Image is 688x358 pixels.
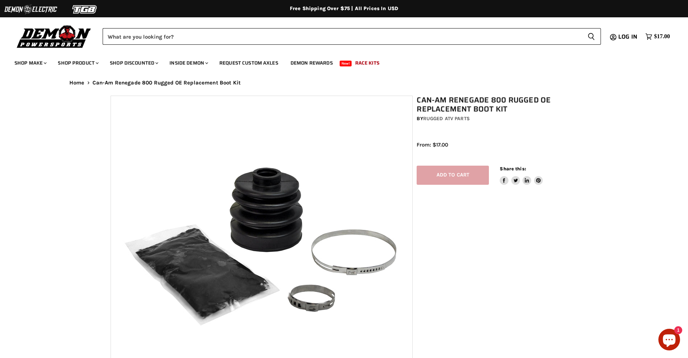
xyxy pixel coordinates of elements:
a: Demon Rewards [285,56,338,70]
a: Request Custom Axles [214,56,284,70]
a: Shop Make [9,56,51,70]
inbox-online-store-chat: Shopify online store chat [656,329,682,352]
button: Search [582,28,601,45]
span: Share this: [500,166,526,171]
span: Can-Am Renegade 800 Rugged OE Replacement Boot Kit [93,80,241,86]
span: From: $17.00 [417,141,448,148]
div: by [417,115,581,123]
form: Product [103,28,601,45]
aside: Share this: [500,166,543,185]
a: Shop Product [52,56,103,70]
span: New! [340,61,352,66]
span: $17.00 [654,33,670,40]
h1: Can-Am Renegade 800 Rugged OE Replacement Boot Kit [417,96,581,114]
a: Race Kits [350,56,385,70]
a: Inside Demon [164,56,212,70]
input: Search [103,28,582,45]
a: Home [69,80,85,86]
a: Rugged ATV Parts [423,115,470,122]
nav: Breadcrumbs [55,80,633,86]
div: Free Shipping Over $75 | All Prices In USD [55,5,633,12]
ul: Main menu [9,53,668,70]
img: Demon Powersports [14,23,94,49]
a: Log in [615,34,642,40]
img: TGB Logo 2 [58,3,112,16]
img: Demon Electric Logo 2 [4,3,58,16]
a: Shop Discounted [104,56,163,70]
span: Log in [618,32,637,41]
a: $17.00 [642,31,674,42]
